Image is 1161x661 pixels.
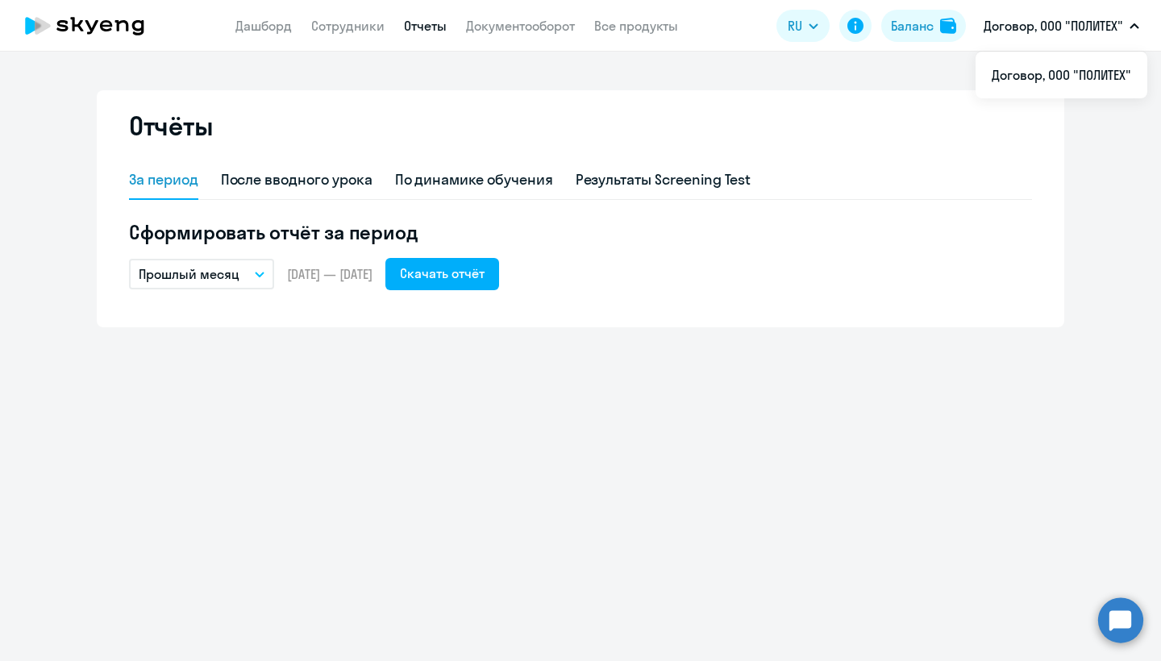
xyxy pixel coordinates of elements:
[311,18,385,34] a: Сотрудники
[891,16,934,35] div: Баланс
[776,10,830,42] button: RU
[576,169,751,190] div: Результаты Screening Test
[129,259,274,289] button: Прошлый месяц
[976,52,1147,98] ul: RU
[594,18,678,34] a: Все продукты
[976,6,1147,45] button: Договор, ООО "ПОЛИТЕХ"
[235,18,292,34] a: Дашборд
[221,169,372,190] div: После вводного урока
[788,16,802,35] span: RU
[385,258,499,290] button: Скачать отчёт
[129,110,213,142] h2: Отчёты
[129,169,198,190] div: За период
[139,264,239,284] p: Прошлый месяц
[940,18,956,34] img: balance
[404,18,447,34] a: Отчеты
[129,219,1032,245] h5: Сформировать отчёт за период
[881,10,966,42] button: Балансbalance
[395,169,553,190] div: По динамике обучения
[984,16,1123,35] p: Договор, ООО "ПОЛИТЕХ"
[466,18,575,34] a: Документооборот
[400,264,485,283] div: Скачать отчёт
[287,265,372,283] span: [DATE] — [DATE]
